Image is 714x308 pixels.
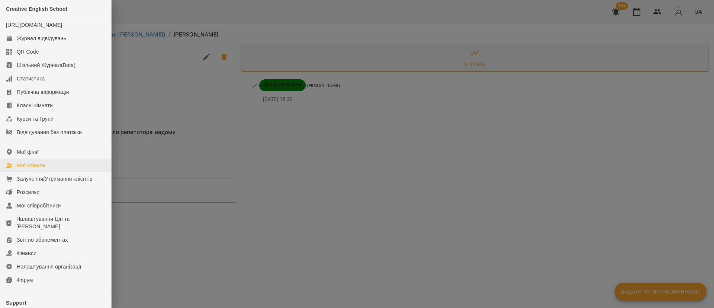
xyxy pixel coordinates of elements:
[17,202,61,209] div: Мої співробітники
[17,250,36,257] div: Фінанси
[17,128,82,136] div: Відвідування без платіжки
[17,148,39,156] div: Мої філії
[17,102,53,109] div: Класні кімнати
[17,162,45,169] div: Мої клієнти
[17,48,39,55] div: QR Code
[17,115,54,123] div: Курси та Групи
[6,22,62,28] a: [URL][DOMAIN_NAME]
[6,299,105,307] p: Support
[17,236,68,244] div: Звіт по абонементах
[17,35,66,42] div: Журнал відвідувань
[17,276,33,284] div: Форум
[17,263,81,270] div: Налаштування організації
[17,175,93,182] div: Залучення/Утримання клієнтів
[17,75,45,82] div: Статистика
[17,188,39,196] div: Розсилки
[17,61,75,69] div: Шкільний Журнал(Beta)
[6,6,67,12] span: Creative English School
[17,88,69,96] div: Публічна інформація
[16,215,105,230] div: Налаштування Цін та [PERSON_NAME]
